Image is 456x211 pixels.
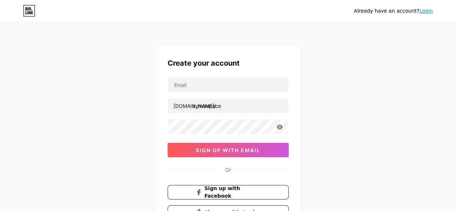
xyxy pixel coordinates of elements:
div: Or [225,166,231,173]
span: sign up with email [196,147,260,153]
input: Email [168,78,288,92]
button: sign up with email [168,143,289,157]
div: Already have an account? [354,7,433,15]
input: username [168,98,288,113]
span: Sign up with Facebook [204,185,260,200]
a: Login [419,8,433,14]
div: Create your account [168,58,289,69]
button: Sign up with Facebook [168,185,289,199]
div: [DOMAIN_NAME]/ [173,102,216,110]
